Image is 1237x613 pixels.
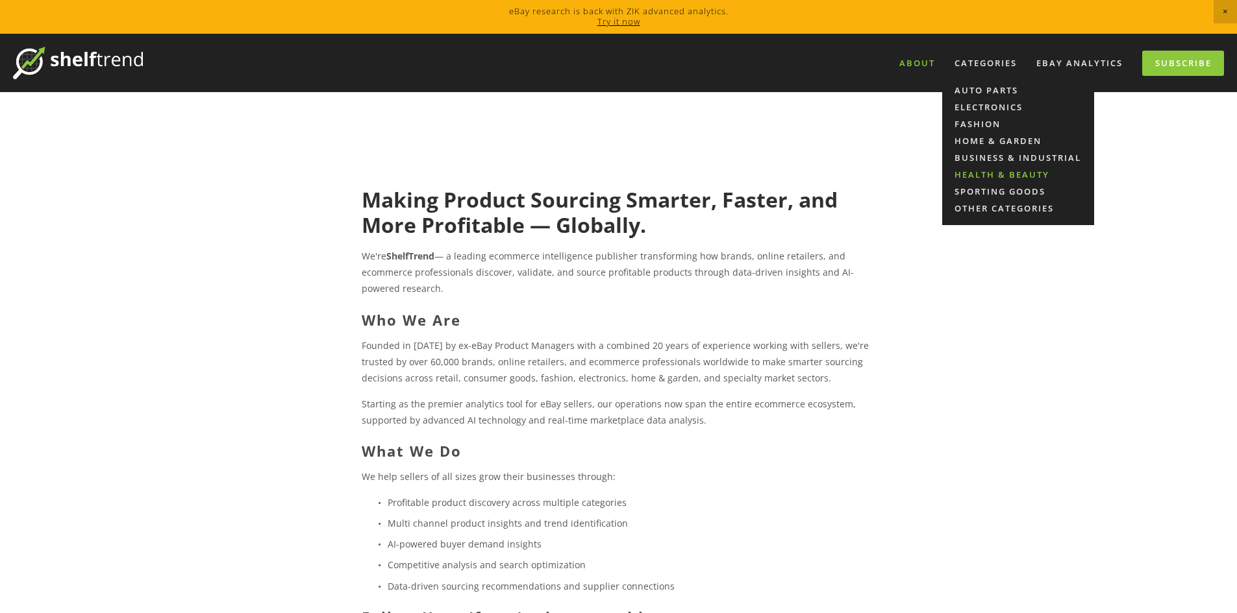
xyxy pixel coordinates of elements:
[1028,53,1131,74] a: eBay Analytics
[362,441,462,461] strong: What We Do
[388,536,875,552] p: AI-powered buyer demand insights
[362,248,875,297] p: We're — a leading ecommerce intelligence publisher transforming how brands, online retailers, and...
[597,16,640,27] a: Try it now
[942,99,1094,115] a: Electronics
[942,200,1094,217] a: Other Categories
[388,494,875,511] p: Profitable product discovery across multiple categories
[388,515,875,531] p: Multi channel product insights and trend identification
[362,186,843,238] strong: Making Product Sourcing Smarter, Faster, and More Profitable — Globally.
[388,557,875,573] p: Competitive analysis and search optimization
[942,132,1094,149] a: Home & Garden
[1142,51,1224,76] a: Subscribe
[942,115,1094,132] a: Fashion
[34,34,143,44] div: Domain: [DOMAIN_NAME]
[362,468,875,485] p: We help sellers of all sizes grow their businesses through:
[942,149,1094,166] a: Business & Industrial
[362,337,875,387] p: Founded in [DATE] by ex-eBay Product Managers with a combined 20 years of experience working with...
[386,250,434,262] strong: ShelfTrend
[21,34,31,44] img: website_grey.svg
[946,53,1025,74] div: Categories
[891,53,943,74] a: About
[362,396,875,428] p: Starting as the premier analytics tool for eBay sellers, our operations now span the entire ecomm...
[144,77,219,85] div: Keywords by Traffic
[129,75,140,86] img: tab_keywords_by_traffic_grey.svg
[49,77,116,85] div: Domain Overview
[13,47,143,79] img: ShelfTrend
[35,75,45,86] img: tab_domain_overview_orange.svg
[942,166,1094,183] a: Health & Beauty
[388,578,875,594] p: Data-driven sourcing recommendations and supplier connections
[362,310,461,330] strong: Who We Are
[942,183,1094,200] a: Sporting Goods
[21,21,31,31] img: logo_orange.svg
[36,21,64,31] div: v 4.0.25
[942,82,1094,99] a: Auto Parts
